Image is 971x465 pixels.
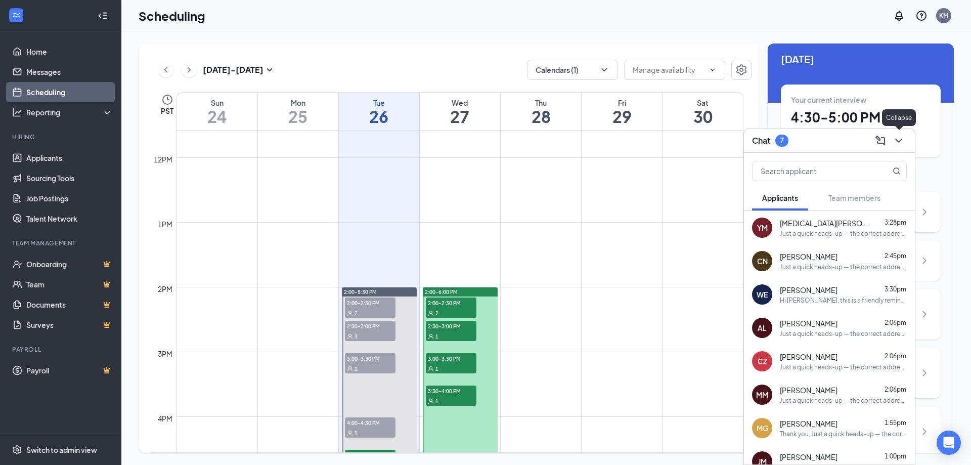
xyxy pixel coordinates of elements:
[780,251,837,262] span: [PERSON_NAME]
[435,333,438,340] span: 1
[780,363,907,371] div: Just a quick heads-up — the correct address for your interview is: [STREET_ADDRESS] You may recei...
[780,396,907,405] div: Just a quick heads-up — the correct address for your interview is: [STREET_ADDRESS] You may recei...
[161,94,173,106] svg: Clock
[345,321,395,331] span: 2:30-3:00 PM
[339,98,419,108] div: Tue
[156,283,174,294] div: 2pm
[891,133,907,149] button: ChevronDown
[339,93,419,130] a: August 26, 2025
[345,417,395,428] span: 4:00-4:30 PM
[339,108,419,125] h1: 26
[757,289,768,300] div: WE
[435,310,438,317] span: 2
[263,64,276,76] svg: SmallChevronDown
[258,108,338,125] h1: 25
[425,288,458,295] span: 2:00-6:00 PM
[758,356,767,366] div: CZ
[663,93,743,130] a: August 30, 2025
[347,366,353,372] svg: User
[158,62,173,77] button: ChevronLeft
[161,106,173,116] span: PST
[762,193,798,202] span: Applicants
[12,345,111,354] div: Payroll
[345,450,395,460] span: 4:30-5:00 PM
[26,315,113,335] a: SurveysCrown
[156,413,174,424] div: 4pm
[885,319,906,326] span: 2:06pm
[757,423,768,433] div: MG
[258,98,338,108] div: Mon
[26,62,113,82] a: Messages
[426,321,476,331] span: 2:30-3:00 PM
[26,41,113,62] a: Home
[12,239,111,247] div: Team Management
[12,445,22,455] svg: Settings
[757,223,768,233] div: YM
[11,10,21,20] svg: WorkstreamLogo
[885,285,906,293] span: 3:30pm
[752,135,770,146] h3: Chat
[426,386,476,396] span: 3:30-4:00 PM
[177,93,257,130] a: August 24, 2025
[893,10,905,22] svg: Notifications
[355,430,358,437] span: 1
[757,256,768,266] div: CN
[918,308,931,320] svg: ChevronRight
[355,365,358,372] span: 1
[780,329,907,338] div: Just a quick heads-up — the correct address for your interview is: [STREET_ADDRESS] You may recei...
[780,430,907,438] div: Thank you, Just a quick heads-up — the correct address for your interview is: [STREET_ADDRESS] Yo...
[26,107,113,117] div: Reporting
[428,398,434,404] svg: User
[735,64,747,76] svg: Settings
[885,419,906,427] span: 1:55pm
[344,288,377,295] span: 2:00-5:30 PM
[780,229,907,238] div: Just a quick heads-up — the correct address for your interview is: [STREET_ADDRESS] You may recei...
[26,294,113,315] a: DocumentsCrown
[12,107,22,117] svg: Analysis
[26,82,113,102] a: Scheduling
[758,323,767,333] div: AL
[918,255,931,267] svg: ChevronRight
[161,64,171,76] svg: ChevronLeft
[26,168,113,188] a: Sourcing Tools
[780,318,837,328] span: [PERSON_NAME]
[420,108,500,125] h1: 27
[918,206,931,218] svg: ChevronRight
[426,353,476,363] span: 3:00-3:30 PM
[731,60,752,80] button: Settings
[937,431,961,455] div: Open Intercom Messenger
[918,367,931,379] svg: ChevronRight
[501,108,581,125] h1: 28
[139,7,205,24] h1: Scheduling
[780,296,907,305] div: Hi [PERSON_NAME], this is a friendly reminder. Your meeting with [PERSON_NAME] Insurance Agency d...
[26,148,113,168] a: Applicants
[885,219,906,226] span: 3:28pm
[872,133,889,149] button: ComposeMessage
[203,64,263,75] h3: [DATE] - [DATE]
[663,108,743,125] h1: 30
[26,188,113,208] a: Job Postings
[582,108,662,125] h1: 29
[258,93,338,130] a: August 25, 2025
[780,452,837,462] span: [PERSON_NAME]
[26,360,113,381] a: PayrollCrown
[177,98,257,108] div: Sun
[885,252,906,260] span: 2:45pm
[501,98,581,108] div: Thu
[12,133,111,141] div: Hiring
[918,426,931,438] svg: ChevronRight
[582,98,662,108] div: Fri
[780,285,837,295] span: [PERSON_NAME]
[345,298,395,308] span: 2:00-2:30 PM
[885,352,906,360] span: 2:06pm
[420,93,500,130] a: August 27, 2025
[781,51,941,67] span: [DATE]
[184,64,194,76] svg: ChevronRight
[780,418,837,429] span: [PERSON_NAME]
[428,333,434,340] svg: User
[885,386,906,393] span: 2:06pm
[780,136,784,145] div: 7
[156,219,174,230] div: 1pm
[501,93,581,130] a: August 28, 2025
